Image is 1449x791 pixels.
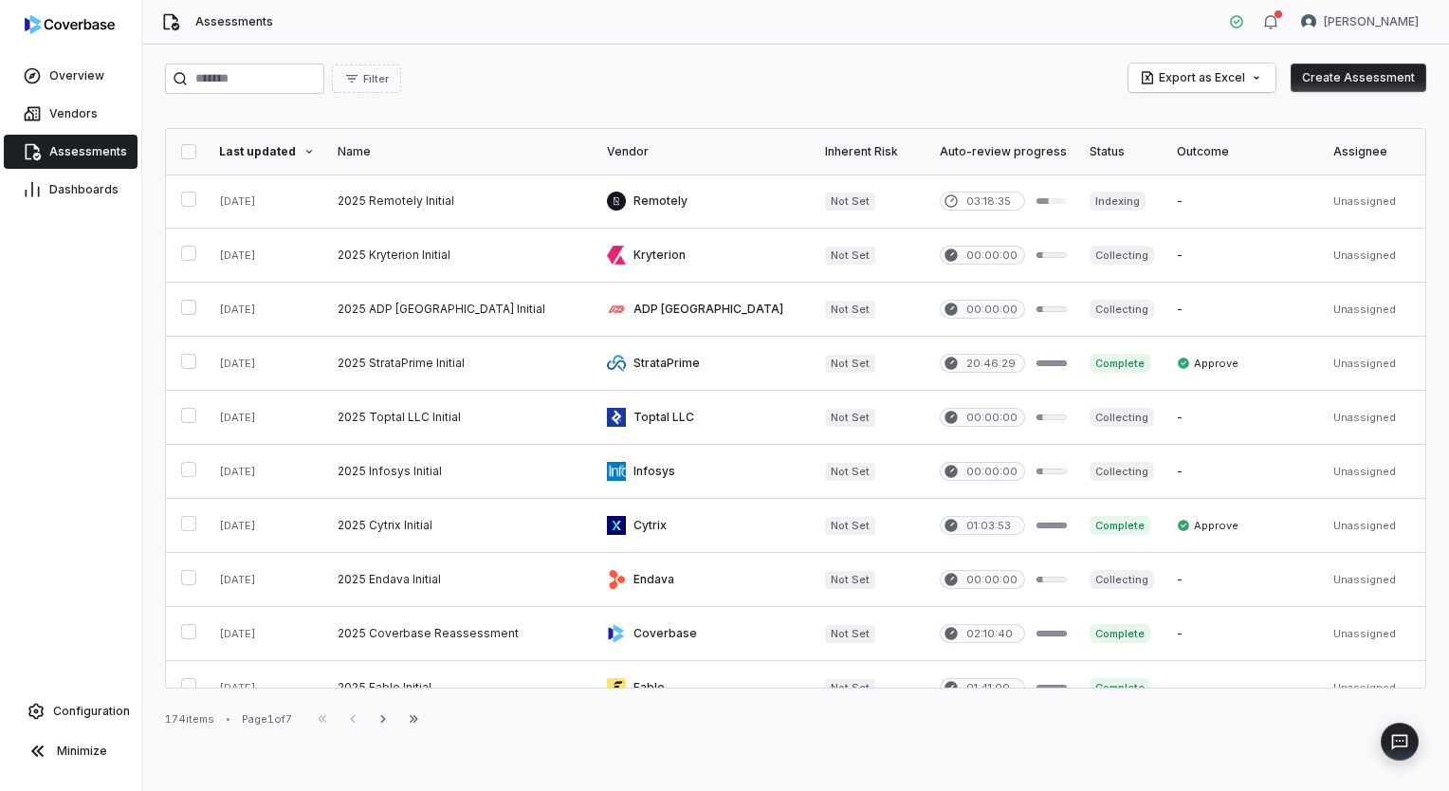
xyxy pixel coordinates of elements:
span: Overview [49,68,104,83]
span: Dashboards [49,182,119,197]
img: Diana Esparza avatar [1301,14,1316,29]
button: Create Assessment [1291,64,1426,92]
span: Vendors [49,106,98,121]
span: Assessments [195,14,273,29]
div: • [226,712,230,726]
img: Coverbase logo [25,15,115,34]
div: Status [1090,144,1154,159]
td: - [1165,553,1322,607]
button: Export as Excel [1128,64,1275,92]
div: Auto-review progress [940,144,1067,159]
td: - [1165,175,1322,229]
button: Diana Esparza avatar[PERSON_NAME] [1290,8,1430,36]
td: - [1165,661,1322,715]
span: Minimize [57,744,107,759]
div: 174 items [165,712,214,727]
a: Assessments [4,135,138,169]
span: [PERSON_NAME] [1324,14,1419,29]
div: Assignee [1333,144,1445,159]
div: Vendor [607,144,802,159]
span: Filter [363,72,389,86]
span: Configuration [53,704,130,719]
a: Overview [4,59,138,93]
a: Vendors [4,97,138,131]
a: Dashboards [4,173,138,207]
td: - [1165,391,1322,445]
span: Assessments [49,144,127,159]
td: - [1165,229,1322,283]
td: - [1165,607,1322,661]
td: - [1165,445,1322,499]
div: Page 1 of 7 [242,712,292,727]
div: Last updated [219,144,315,159]
button: Minimize [8,732,134,770]
div: Name [338,144,584,159]
td: - [1165,283,1322,337]
a: Configuration [8,694,134,728]
button: Filter [332,64,401,93]
div: Inherent Risk [825,144,917,159]
div: Outcome [1177,144,1311,159]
